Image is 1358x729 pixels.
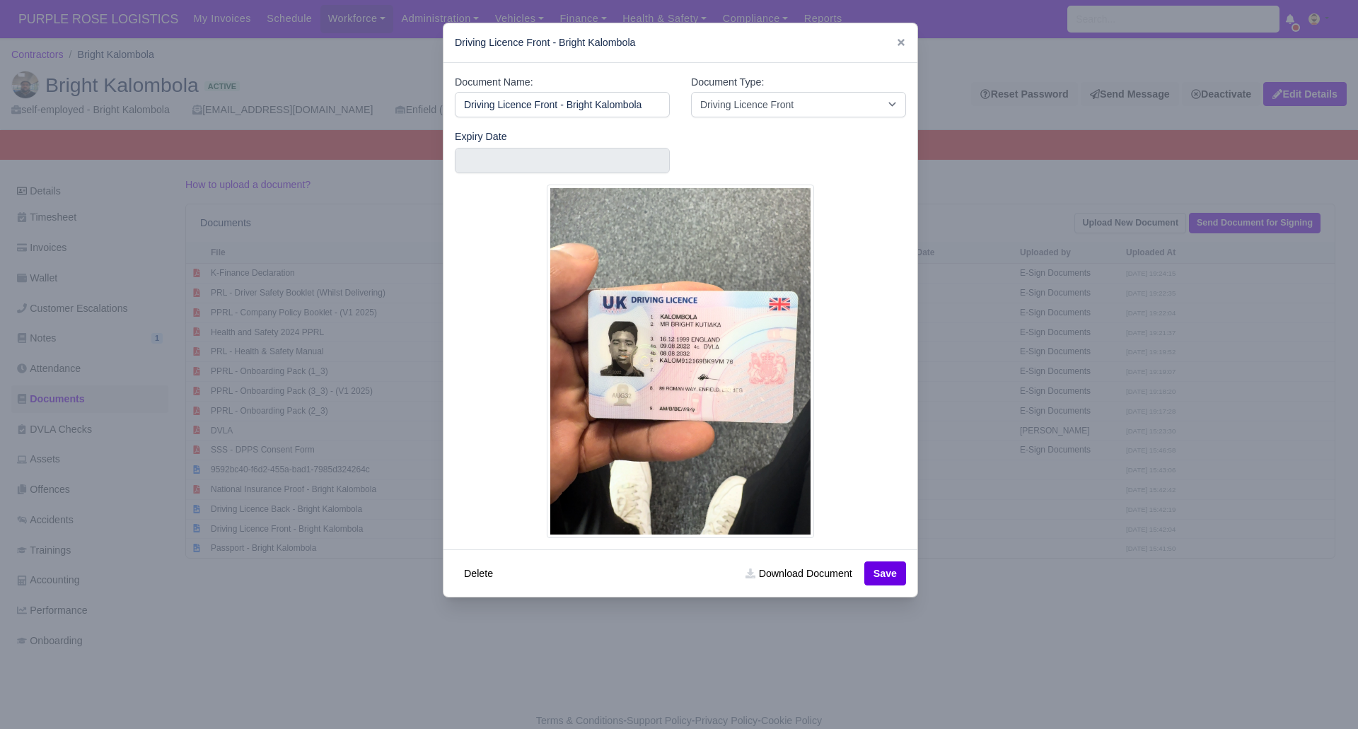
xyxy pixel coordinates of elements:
[864,561,906,585] button: Save
[443,23,917,63] div: Driving Licence Front - Bright Kalombola
[455,129,507,145] label: Expiry Date
[455,74,533,91] label: Document Name:
[455,561,502,585] button: Delete
[691,74,764,91] label: Document Type:
[1103,565,1358,729] iframe: Chat Widget
[736,561,861,585] a: Download Document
